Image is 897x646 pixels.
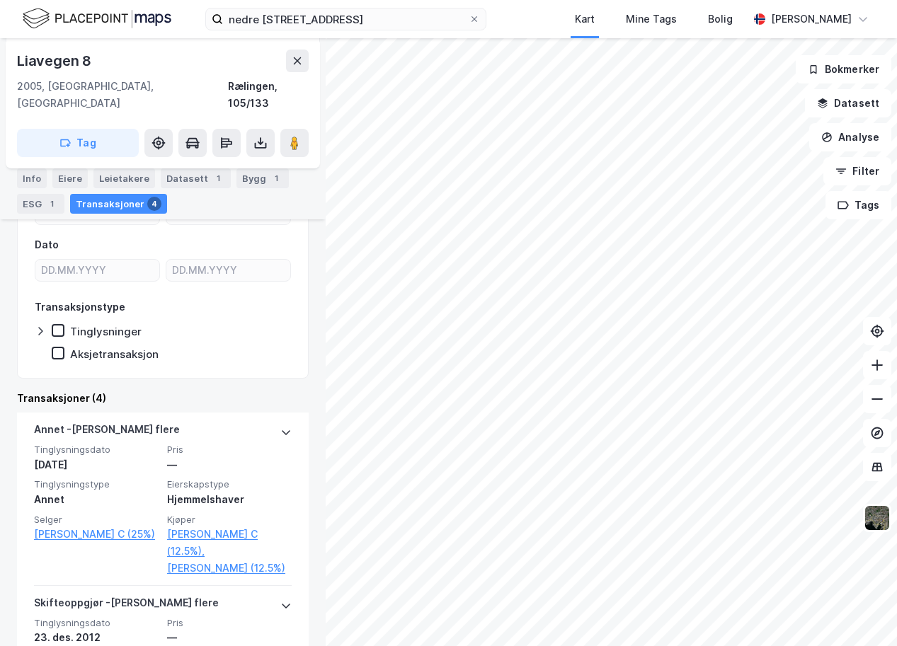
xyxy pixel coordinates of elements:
[70,347,159,361] div: Aksjetransaksjon
[35,299,125,316] div: Transaksjonstype
[805,89,891,117] button: Datasett
[35,236,59,253] div: Dato
[35,260,159,281] input: DD.MM.YYYY
[826,578,897,646] iframe: Chat Widget
[17,78,228,112] div: 2005, [GEOGRAPHIC_DATA], [GEOGRAPHIC_DATA]
[796,55,891,83] button: Bokmerker
[34,514,159,526] span: Selger
[166,260,290,281] input: DD.MM.YYYY
[167,456,292,473] div: —
[826,578,897,646] div: Kontrollprogram for chat
[34,421,180,444] div: Annet - [PERSON_NAME] flere
[23,6,171,31] img: logo.f888ab2527a4732fd821a326f86c7f29.svg
[17,194,64,214] div: ESG
[147,197,161,211] div: 4
[34,526,159,543] a: [PERSON_NAME] C (25%)
[17,129,139,157] button: Tag
[167,491,292,508] div: Hjemmelshaver
[167,629,292,646] div: —
[167,526,292,560] a: [PERSON_NAME] C (12.5%),
[17,50,94,72] div: Liavegen 8
[93,168,155,188] div: Leietakere
[167,617,292,629] span: Pris
[70,194,167,214] div: Transaksjoner
[167,444,292,456] span: Pris
[864,504,891,531] img: 9k=
[823,157,891,185] button: Filter
[211,171,225,185] div: 1
[34,478,159,490] span: Tinglysningstype
[228,78,309,112] div: Rælingen, 105/133
[575,11,595,28] div: Kart
[34,629,159,646] div: 23. des. 2012
[34,594,219,617] div: Skifteoppgjør - [PERSON_NAME] flere
[52,168,88,188] div: Eiere
[167,514,292,526] span: Kjøper
[269,171,283,185] div: 1
[34,491,159,508] div: Annet
[161,168,231,188] div: Datasett
[809,123,891,151] button: Analyse
[236,168,289,188] div: Bygg
[17,168,47,188] div: Info
[223,8,469,30] input: Søk på adresse, matrikkel, gårdeiere, leietakere eller personer
[17,390,309,407] div: Transaksjoner (4)
[34,617,159,629] span: Tinglysningsdato
[708,11,733,28] div: Bolig
[70,325,142,338] div: Tinglysninger
[167,560,292,577] a: [PERSON_NAME] (12.5%)
[34,456,159,473] div: [DATE]
[825,191,891,219] button: Tags
[34,444,159,456] span: Tinglysningsdato
[771,11,852,28] div: [PERSON_NAME]
[626,11,677,28] div: Mine Tags
[45,197,59,211] div: 1
[167,478,292,490] span: Eierskapstype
